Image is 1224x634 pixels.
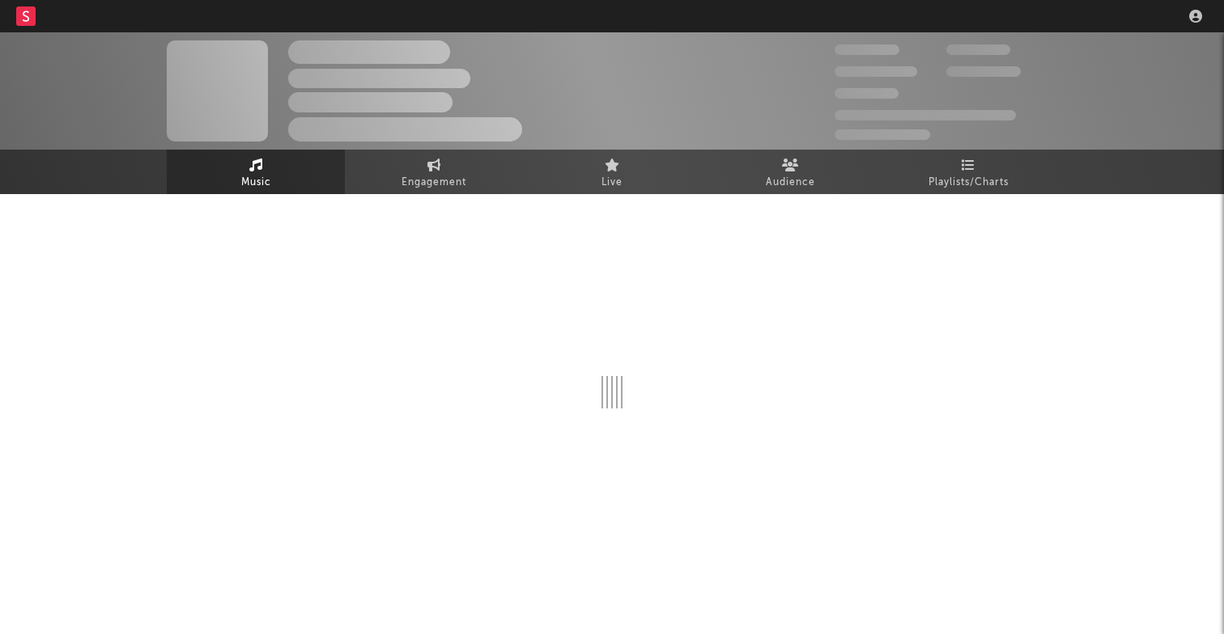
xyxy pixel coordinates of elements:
[167,150,345,194] a: Music
[879,150,1057,194] a: Playlists/Charts
[835,88,899,99] span: 100,000
[946,66,1021,77] span: 1,000,000
[523,150,701,194] a: Live
[601,173,623,192] span: Live
[835,66,917,77] span: 50,000,000
[241,173,271,192] span: Music
[835,129,930,140] span: Jump Score: 85.0
[402,173,466,192] span: Engagement
[946,44,1010,55] span: 100,000
[701,150,879,194] a: Audience
[766,173,815,192] span: Audience
[929,173,1009,192] span: Playlists/Charts
[835,110,1016,120] span: 50,000,000 Monthly Listeners
[345,150,523,194] a: Engagement
[835,44,899,55] span: 300,000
